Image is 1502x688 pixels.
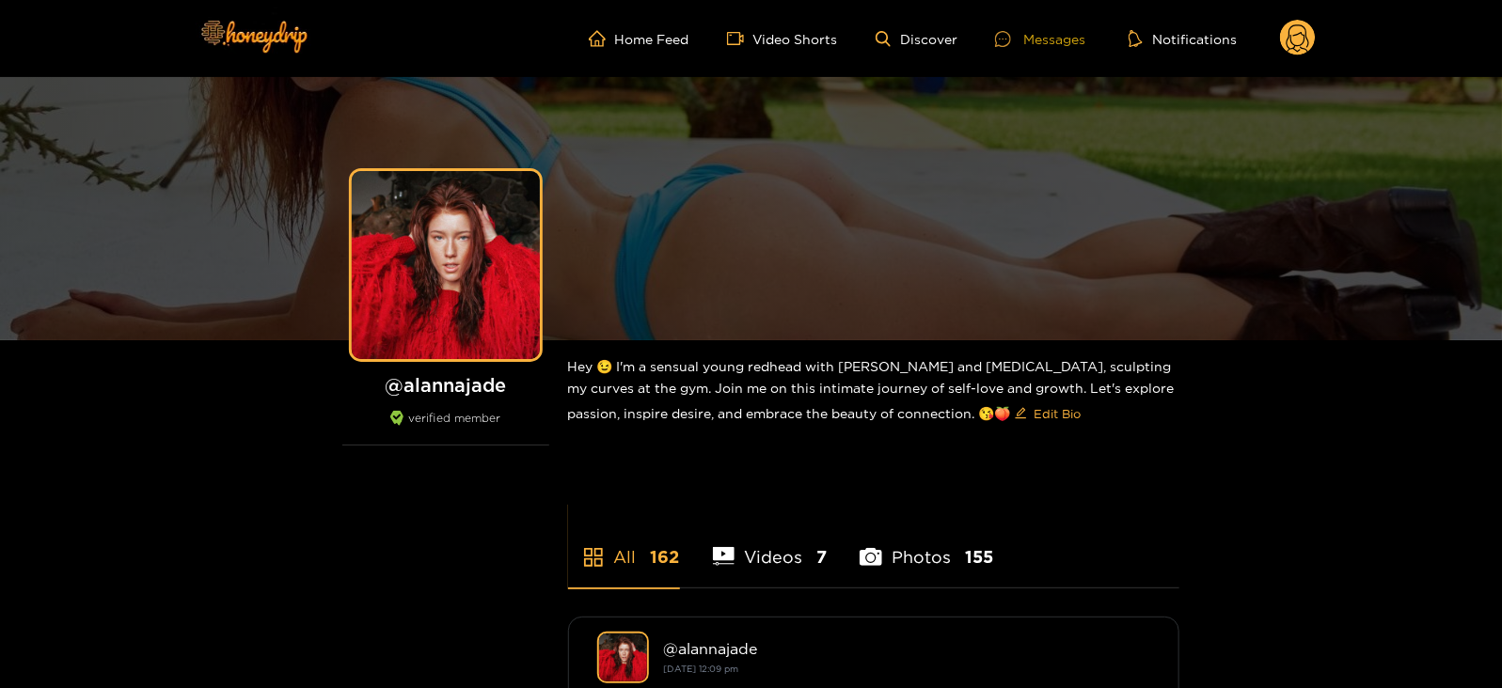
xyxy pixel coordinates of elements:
a: Video Shorts [727,30,838,47]
li: Photos [860,503,993,587]
span: home [589,30,615,47]
div: Messages [995,28,1085,50]
div: @ alannajade [664,640,1150,657]
div: Hey 😉 I'm a sensual young redhead with [PERSON_NAME] and [MEDICAL_DATA], sculpting my curves at t... [568,340,1179,444]
button: Notifications [1123,29,1242,48]
a: Home Feed [589,30,689,47]
span: 155 [965,545,993,569]
a: Discover [876,31,957,47]
span: appstore [582,546,605,569]
span: edit [1015,407,1027,421]
button: editEdit Bio [1011,399,1085,429]
small: [DATE] 12:09 pm [664,664,739,674]
div: verified member [342,411,549,446]
li: Videos [713,503,828,587]
span: 7 [816,545,827,569]
img: alannajade [597,632,649,683]
li: All [568,503,680,587]
span: video-camera [727,30,753,47]
h1: @ alannajade [342,373,549,397]
span: Edit Bio [1035,404,1082,423]
span: 162 [651,545,680,569]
